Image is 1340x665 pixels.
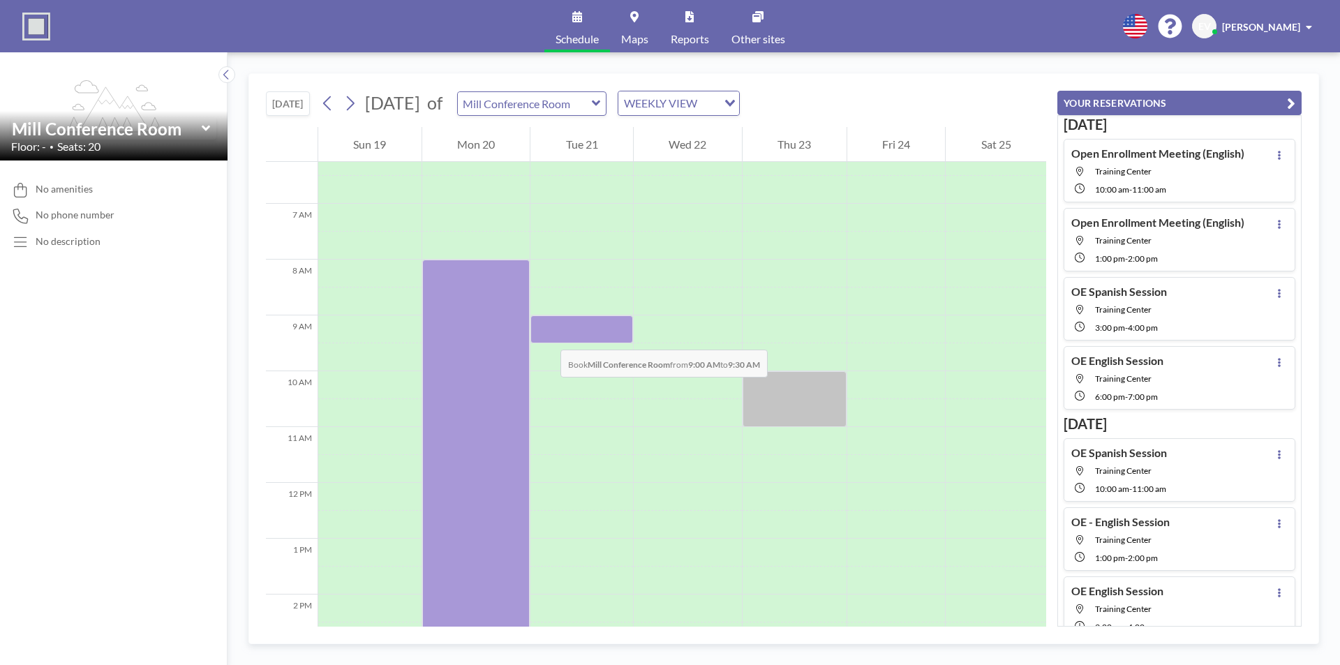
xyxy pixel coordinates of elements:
[1125,253,1128,264] span: -
[1064,116,1295,133] h3: [DATE]
[1095,373,1152,384] span: Training Center
[1125,553,1128,563] span: -
[1095,553,1125,563] span: 1:00 PM
[266,260,318,315] div: 8 AM
[1095,166,1152,177] span: Training Center
[588,359,670,370] b: Mill Conference Room
[634,127,742,162] div: Wed 22
[621,33,648,45] span: Maps
[701,94,716,112] input: Search for option
[1095,465,1152,476] span: Training Center
[1095,304,1152,315] span: Training Center
[50,142,54,151] span: •
[1125,391,1128,402] span: -
[618,91,739,115] div: Search for option
[1071,285,1167,299] h4: OE Spanish Session
[365,92,420,113] span: [DATE]
[458,92,592,115] input: Mill Conference Room
[1129,184,1132,195] span: -
[1128,391,1158,402] span: 7:00 PM
[266,483,318,539] div: 12 PM
[946,127,1046,162] div: Sat 25
[1132,184,1166,195] span: 11:00 AM
[1071,216,1244,230] h4: Open Enrollment Meeting (English)
[1095,235,1152,246] span: Training Center
[36,209,114,221] span: No phone number
[1095,322,1125,333] span: 3:00 PM
[266,539,318,595] div: 1 PM
[671,33,709,45] span: Reports
[1095,604,1152,614] span: Training Center
[266,91,310,116] button: [DATE]
[266,371,318,427] div: 10 AM
[1128,553,1158,563] span: 2:00 PM
[847,127,946,162] div: Fri 24
[1095,622,1125,632] span: 3:00 PM
[560,350,768,378] span: Book from to
[731,33,785,45] span: Other sites
[266,148,318,204] div: 6 AM
[1128,322,1158,333] span: 4:00 PM
[728,359,760,370] b: 9:30 AM
[556,33,599,45] span: Schedule
[621,94,700,112] span: WEEKLY VIEW
[318,127,422,162] div: Sun 19
[688,359,720,370] b: 9:00 AM
[1095,535,1152,545] span: Training Center
[530,127,633,162] div: Tue 21
[1129,484,1132,494] span: -
[22,13,50,40] img: organization-logo
[1128,622,1158,632] span: 4:00 PM
[1071,354,1163,368] h4: OE English Session
[1095,253,1125,264] span: 1:00 PM
[1071,584,1163,598] h4: OE English Session
[266,204,318,260] div: 7 AM
[36,183,93,195] span: No amenities
[36,235,100,248] div: No description
[743,127,847,162] div: Thu 23
[57,140,100,154] span: Seats: 20
[1132,484,1166,494] span: 11:00 AM
[1071,446,1167,460] h4: OE Spanish Session
[1222,21,1300,33] span: [PERSON_NAME]
[1071,515,1170,529] h4: OE - English Session
[1125,622,1128,632] span: -
[266,595,318,650] div: 2 PM
[1064,415,1295,433] h3: [DATE]
[1128,253,1158,264] span: 2:00 PM
[1198,20,1211,33] span: EV
[11,140,46,154] span: Floor: -
[12,119,202,139] input: Mill Conference Room
[1095,391,1125,402] span: 6:00 PM
[266,427,318,483] div: 11 AM
[427,92,442,114] span: of
[1125,322,1128,333] span: -
[1071,147,1244,160] h4: Open Enrollment Meeting (English)
[1095,484,1129,494] span: 10:00 AM
[1057,91,1302,115] button: YOUR RESERVATIONS
[422,127,530,162] div: Mon 20
[266,315,318,371] div: 9 AM
[1095,184,1129,195] span: 10:00 AM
